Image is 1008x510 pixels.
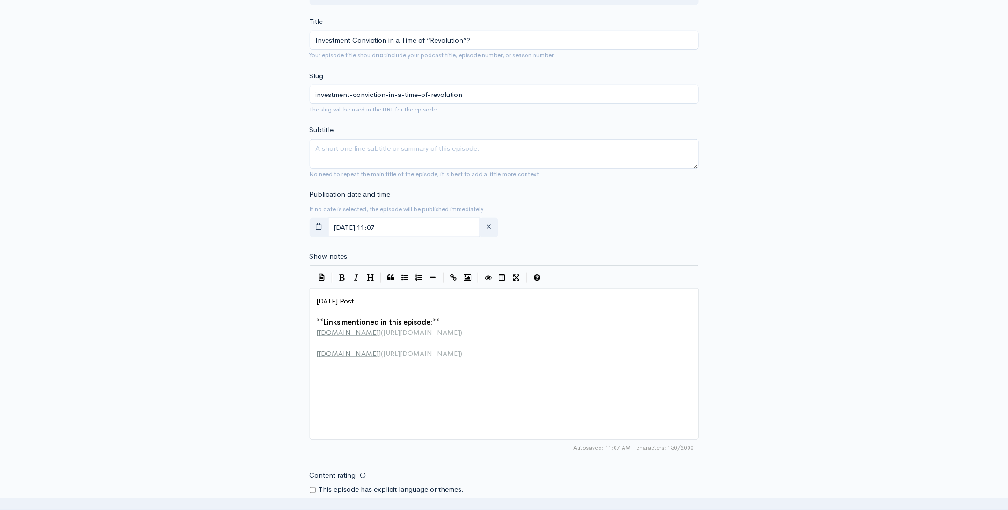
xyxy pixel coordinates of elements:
small: No need to repeat the main title of the episode, it's best to add a little more context. [310,170,541,178]
button: Italic [349,271,363,285]
span: [DOMAIN_NAME] [319,349,379,358]
button: Bold [335,271,349,285]
i: | [380,273,381,283]
span: Links mentioned in this episode: [324,318,433,326]
span: [ [317,328,319,337]
i: | [478,273,479,283]
button: Insert Image [461,271,475,285]
i: | [526,273,527,283]
label: Subtitle [310,125,334,135]
button: clear [479,218,498,237]
button: Generic List [398,271,412,285]
span: [URL][DOMAIN_NAME] [384,349,460,358]
span: [DOMAIN_NAME] [319,328,379,337]
button: Quote [384,271,398,285]
span: ) [460,349,463,358]
label: Publication date and time [310,189,391,200]
span: ] [379,349,381,358]
button: toggle [310,218,329,237]
label: Show notes [310,251,348,262]
label: Slug [310,71,324,81]
button: Heading [363,271,378,285]
i: | [443,273,444,283]
button: Markdown Guide [530,271,544,285]
span: 150/2000 [637,443,694,452]
span: ( [381,328,384,337]
strong: not [376,51,387,59]
i: | [332,273,333,283]
button: Create Link [447,271,461,285]
button: Toggle Fullscreen [510,271,524,285]
span: [DATE] Post - [317,296,359,305]
span: [ [317,349,319,358]
button: Numbered List [412,271,426,285]
button: Insert Show Notes Template [315,270,329,284]
span: Autosaved: 11:07 AM [574,443,631,452]
span: ( [381,349,384,358]
span: [URL][DOMAIN_NAME] [384,328,460,337]
small: If no date is selected, the episode will be published immediately. [310,205,485,213]
label: This episode has explicit language or themes. [319,485,464,495]
button: Toggle Preview [482,271,496,285]
input: What is the episode's title? [310,31,699,50]
small: The slug will be used in the URL for the episode. [310,105,439,113]
label: Content rating [310,466,356,485]
span: ] [379,328,381,337]
small: Your episode title should include your podcast title, episode number, or season number. [310,51,556,59]
input: title-of-episode [310,85,699,104]
button: Insert Horizontal Line [426,271,440,285]
button: Toggle Side by Side [496,271,510,285]
span: ) [460,328,463,337]
label: Title [310,16,323,27]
